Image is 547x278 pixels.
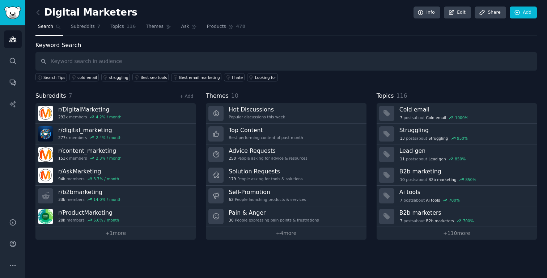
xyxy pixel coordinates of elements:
[35,92,66,101] span: Subreddits
[400,218,402,223] span: 7
[38,24,53,30] span: Search
[96,156,122,161] div: 2.3 % / month
[77,75,97,80] div: cold email
[399,197,461,203] div: post s about
[444,7,471,19] a: Edit
[58,209,119,216] h3: r/ ProductMarketing
[255,75,276,80] div: Looking for
[58,188,122,196] h3: r/ b2bmarketing
[428,156,446,161] span: Lead gen
[58,176,65,181] span: 94k
[428,177,456,182] span: B2b marketing
[377,186,537,206] a: Ai tools7postsaboutAi tools700%
[207,24,226,30] span: Products
[35,7,137,18] h2: Digital Marketers
[229,114,285,119] div: Popular discussions this week
[449,198,460,203] div: 700 %
[399,218,475,224] div: post s about
[463,218,474,223] div: 700 %
[399,156,466,162] div: post s about
[58,156,122,161] div: members
[108,21,138,36] a: Topics116
[179,21,199,36] a: Ask
[247,73,278,81] a: Looking for
[4,7,21,19] img: GummySearch logo
[127,24,136,30] span: 116
[400,136,404,141] span: 13
[93,176,119,181] div: 3.7 % / month
[58,135,122,140] div: members
[97,24,101,30] span: 7
[229,176,302,181] div: People asking for tools & solutions
[143,21,174,36] a: Themes
[426,198,440,203] span: Ai tools
[69,92,72,99] span: 7
[399,168,532,175] h3: B2b marketing
[510,7,537,19] a: Add
[229,126,303,134] h3: Top Content
[35,73,67,81] button: Search Tips
[58,218,119,223] div: members
[132,73,169,81] a: Best seo tools
[179,75,220,80] div: Best email marketing
[400,198,402,203] span: 7
[58,156,68,161] span: 153k
[206,227,366,240] a: +4more
[206,103,366,124] a: Hot DiscussionsPopular discussions this week
[110,24,124,30] span: Topics
[35,165,196,186] a: r/AskMarketing94kmembers3.7% / month
[236,24,246,30] span: 478
[377,165,537,186] a: B2b marketing10postsaboutB2b marketing850%
[140,75,167,80] div: Best seo tools
[204,21,248,36] a: Products478
[109,75,128,80] div: struggling
[179,94,193,99] a: + Add
[58,218,65,223] span: 20k
[377,144,537,165] a: Lead gen11postsaboutLead gen850%
[58,106,122,113] h3: r/ DigitalMarketing
[229,168,302,175] h3: Solution Requests
[35,42,81,49] label: Keyword Search
[96,114,122,119] div: 4.2 % / month
[457,136,468,141] div: 950 %
[229,156,307,161] div: People asking for advice & resources
[58,147,122,155] h3: r/ content_marketing
[96,135,122,140] div: 2.4 % / month
[426,115,446,120] span: Cold email
[58,126,122,134] h3: r/ digital_marketing
[400,115,402,120] span: 7
[377,124,537,144] a: Struggling13postsaboutStruggling950%
[58,197,122,202] div: members
[38,209,53,224] img: ProductMarketing
[465,177,476,182] div: 850 %
[224,73,245,81] a: I hate
[377,92,394,101] span: Topics
[400,156,404,161] span: 11
[146,24,164,30] span: Themes
[58,168,119,175] h3: r/ AskMarketing
[206,92,229,101] span: Themes
[171,73,221,81] a: Best email marketing
[93,197,122,202] div: 14.0 % / month
[206,165,366,186] a: Solution Requests179People asking for tools & solutions
[229,156,236,161] span: 250
[206,144,366,165] a: Advice Requests250People asking for advice & resources
[35,124,196,144] a: r/digital_marketing277kmembers2.4% / month
[229,218,233,223] span: 30
[35,103,196,124] a: r/DigitalMarketing292kmembers4.2% / month
[229,188,306,196] h3: Self-Promotion
[69,73,99,81] a: cold email
[35,186,196,206] a: r/b2bmarketing33kmembers14.0% / month
[399,209,532,216] h3: B2b marketers
[229,218,319,223] div: People expressing pain points & frustrations
[229,176,236,181] span: 179
[58,176,119,181] div: members
[229,147,307,155] h3: Advice Requests
[377,206,537,227] a: B2b marketers7postsaboutB2b marketers700%
[229,209,319,216] h3: Pain & Anger
[206,186,366,206] a: Self-Promotion62People launching products & services
[38,126,53,142] img: digital_marketing
[38,106,53,121] img: DigitalMarketing
[206,206,366,227] a: Pain & Anger30People expressing pain points & frustrations
[229,106,285,113] h3: Hot Discussions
